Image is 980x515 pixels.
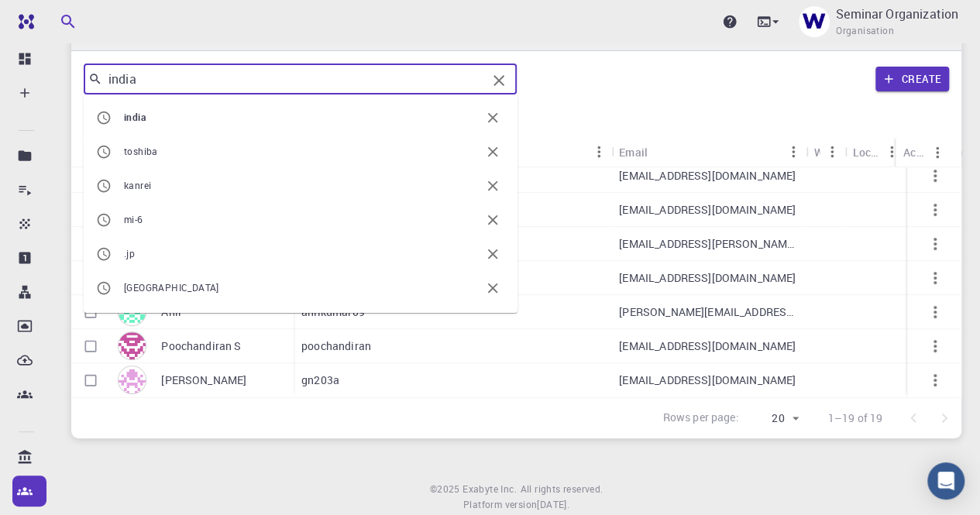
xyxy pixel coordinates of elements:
[386,137,611,167] div: Affiliation
[124,145,158,157] span: toshiba
[896,137,950,167] div: Actions
[927,462,965,500] div: Open Intercom Messenger
[745,407,803,430] div: 20
[813,137,820,167] div: Web
[852,137,879,167] div: Location
[586,139,611,164] button: Menu
[828,410,883,426] p: 1–19 of 19
[161,338,241,354] p: Poochandiran S
[124,213,143,225] span: mi-6
[82,110,108,135] button: Columns
[903,137,925,167] div: Actions
[463,497,537,513] span: Platform version
[619,373,796,388] p: [EMAIL_ADDRESS][DOMAIN_NAME]
[124,281,219,294] span: [GEOGRAPHIC_DATA]
[619,270,796,286] p: [EMAIL_ADDRESS][DOMAIN_NAME]
[12,14,34,29] img: logo
[799,6,830,37] img: Seminar Organization
[781,139,806,164] button: Menu
[806,137,844,167] div: Web
[537,498,569,510] span: [DATE] .
[619,137,648,167] div: Email
[430,482,462,497] span: © 2025
[836,5,958,23] p: Seminar Organization
[648,139,672,164] button: Sort
[124,247,135,259] span: .jp
[619,202,796,218] p: [EMAIL_ADDRESS][DOMAIN_NAME]
[925,140,950,165] button: Menu
[487,68,511,93] button: Clear
[118,331,146,360] img: avatar
[301,338,371,354] p: poochandiran
[118,366,146,394] img: avatar
[161,373,246,388] p: [PERSON_NAME]
[619,338,796,354] p: [EMAIL_ADDRESS][DOMAIN_NAME]
[879,139,904,164] button: Menu
[462,482,517,497] a: Exabyte Inc.
[31,11,87,25] span: Support
[619,168,796,184] p: [EMAIL_ADDRESS][DOMAIN_NAME]
[619,236,798,252] p: [EMAIL_ADDRESS][PERSON_NAME][DOMAIN_NAME]
[875,67,949,91] button: Create
[537,497,569,513] a: [DATE].
[301,373,339,388] p: gn203a
[462,482,517,495] span: Exabyte Inc.
[820,139,844,164] button: Menu
[619,304,798,320] p: [PERSON_NAME][EMAIL_ADDRESS][DOMAIN_NAME]
[520,482,603,497] span: All rights reserved.
[124,179,151,191] span: kanrei
[836,23,894,39] span: Organisation
[611,137,806,167] div: Email
[124,111,146,123] span: india
[844,137,904,167] div: Location
[662,410,738,427] p: Rows per page:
